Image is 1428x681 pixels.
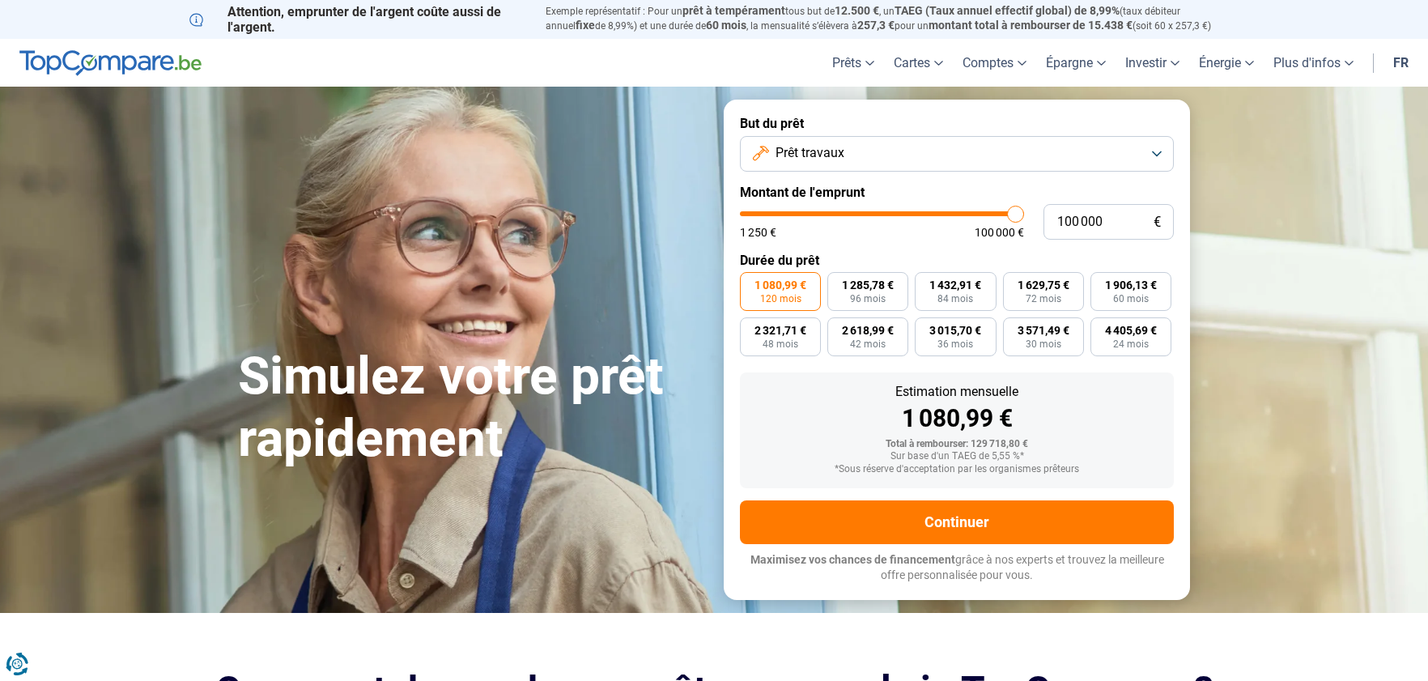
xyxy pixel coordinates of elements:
[19,50,202,76] img: TopCompare
[740,136,1174,172] button: Prêt travaux
[763,339,798,349] span: 48 mois
[1383,39,1418,87] a: fr
[850,294,886,304] span: 96 mois
[740,552,1174,584] p: grâce à nos experts et trouvez la meilleure offre personnalisée pour vous.
[753,451,1161,462] div: Sur base d'un TAEG de 5,55 %*
[753,464,1161,475] div: *Sous réserve d'acceptation par les organismes prêteurs
[740,500,1174,544] button: Continuer
[740,253,1174,268] label: Durée du prêt
[822,39,884,87] a: Prêts
[1154,215,1161,229] span: €
[929,325,981,336] span: 3 015,70 €
[937,294,973,304] span: 84 mois
[953,39,1036,87] a: Comptes
[1113,294,1149,304] span: 60 mois
[975,227,1024,238] span: 100 000 €
[850,339,886,349] span: 42 mois
[706,19,746,32] span: 60 mois
[1189,39,1264,87] a: Énergie
[835,4,879,17] span: 12.500 €
[1105,325,1157,336] span: 4 405,69 €
[238,346,704,470] h1: Simulez votre prêt rapidement
[740,227,776,238] span: 1 250 €
[740,185,1174,200] label: Montant de l'emprunt
[754,279,806,291] span: 1 080,99 €
[1105,279,1157,291] span: 1 906,13 €
[760,294,801,304] span: 120 mois
[753,439,1161,450] div: Total à rembourser: 129 718,80 €
[929,19,1133,32] span: montant total à rembourser de 15.438 €
[1036,39,1116,87] a: Épargne
[546,4,1239,33] p: Exemple représentatif : Pour un tous but de , un (taux débiteur annuel de 8,99%) et une durée de ...
[576,19,595,32] span: fixe
[189,4,526,35] p: Attention, emprunter de l'argent coûte aussi de l'argent.
[842,325,894,336] span: 2 618,99 €
[895,4,1120,17] span: TAEG (Taux annuel effectif global) de 8,99%
[1026,294,1061,304] span: 72 mois
[1113,339,1149,349] span: 24 mois
[754,325,806,336] span: 2 321,71 €
[1116,39,1189,87] a: Investir
[1264,39,1363,87] a: Plus d'infos
[1018,325,1069,336] span: 3 571,49 €
[682,4,785,17] span: prêt à tempérament
[857,19,895,32] span: 257,3 €
[750,553,955,566] span: Maximisez vos chances de financement
[1018,279,1069,291] span: 1 629,75 €
[929,279,981,291] span: 1 432,91 €
[937,339,973,349] span: 36 mois
[753,406,1161,431] div: 1 080,99 €
[740,116,1174,131] label: But du prêt
[842,279,894,291] span: 1 285,78 €
[1026,339,1061,349] span: 30 mois
[753,385,1161,398] div: Estimation mensuelle
[884,39,953,87] a: Cartes
[776,144,844,162] span: Prêt travaux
